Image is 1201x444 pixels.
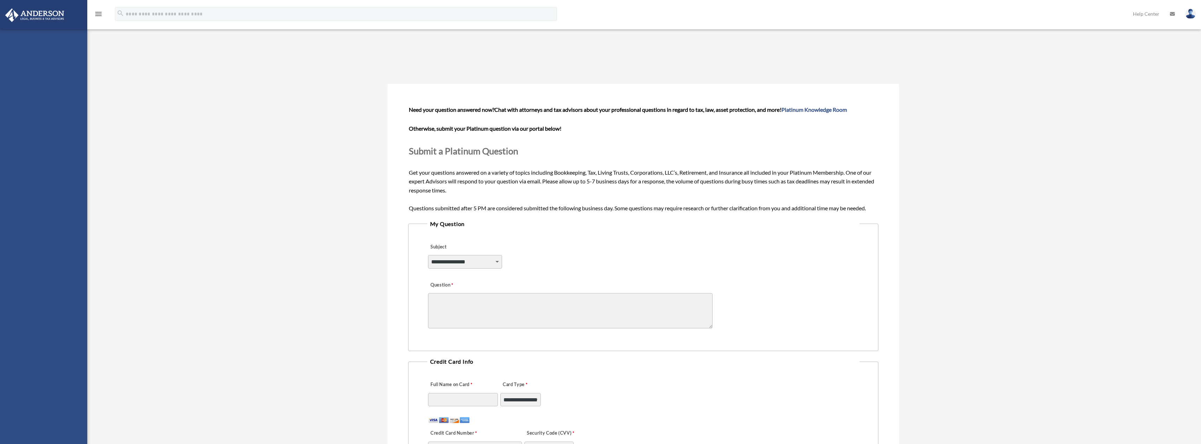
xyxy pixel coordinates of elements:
label: Subject [428,242,494,252]
i: search [117,9,124,17]
img: Anderson Advisors Platinum Portal [3,8,66,22]
i: menu [94,10,103,18]
span: Submit a Platinum Question [409,146,518,156]
img: Accepted Cards [428,417,470,423]
label: Full Name on Card [428,380,474,390]
label: Question [428,280,482,290]
label: Card Type [500,380,530,390]
label: Credit Card Number [428,429,479,438]
a: Platinum Knowledge Room [781,106,847,113]
label: Security Code (CVV) [524,429,576,438]
img: User Pic [1185,9,1196,19]
b: Otherwise, submit your Platinum question via our portal below! [409,125,561,132]
span: Get your questions answered on a variety of topics including Bookkeeping, Tax, Living Trusts, Cor... [409,106,878,211]
legend: Credit Card Info [427,357,860,366]
a: menu [94,12,103,18]
legend: My Question [427,219,860,229]
span: Need your question answered now? [409,106,494,113]
span: Chat with attorneys and tax advisors about your professional questions in regard to tax, law, ass... [494,106,847,113]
